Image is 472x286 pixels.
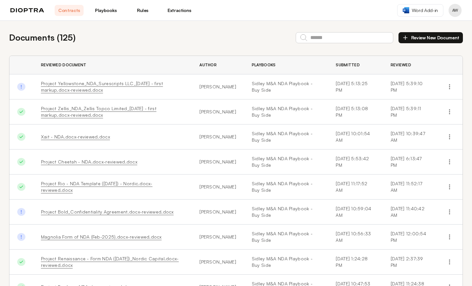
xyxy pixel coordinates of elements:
[328,175,383,200] td: [DATE] 11:17:52 AM
[397,4,443,17] a: Word Add-in
[192,250,244,275] td: [PERSON_NAME]
[192,149,244,175] td: [PERSON_NAME]
[252,255,320,268] a: Sidley M&A NDA Playbook - Buy Side
[412,7,438,14] span: Word Add-in
[192,124,244,149] td: [PERSON_NAME]
[41,159,137,164] a: Project Cheetah - NDA.docx-reviewed.docx
[328,200,383,225] td: [DATE] 10:59:04 AM
[17,108,25,116] img: Done
[33,56,192,74] th: Reviewed Document
[244,56,328,74] th: Playbooks
[398,32,463,43] button: Review New Document
[328,74,383,99] td: [DATE] 5:13:25 PM
[17,208,25,216] img: Done
[403,7,409,13] img: word
[128,5,157,16] a: Rules
[383,149,437,175] td: [DATE] 6:13:47 PM
[9,31,75,44] h2: Documents ( 125 )
[383,56,437,74] th: Reviewed
[192,175,244,200] td: [PERSON_NAME]
[383,200,437,225] td: [DATE] 11:40:42 AM
[41,209,174,214] a: Project Bold_Confidentiality Agreement.docx-reviewed.docx
[192,56,244,74] th: Author
[328,225,383,250] td: [DATE] 10:56:33 AM
[328,99,383,124] td: [DATE] 5:13:08 PM
[192,225,244,250] td: [PERSON_NAME]
[383,250,437,275] td: [DATE] 2:37:39 PM
[328,56,383,74] th: Submitted
[17,133,25,141] img: Done
[55,5,84,16] a: Contracts
[91,5,120,16] a: Playbooks
[252,105,320,118] a: Sidley M&A NDA Playbook - Buy Side
[41,256,179,268] a: Project Renaissance - Form NDA ([DATE])_Nordic Capital.docx-reviewed.docx
[165,5,194,16] a: Extractions
[328,124,383,149] td: [DATE] 10:01:54 AM
[328,250,383,275] td: [DATE] 1:24:28 PM
[17,158,25,166] img: Done
[328,149,383,175] td: [DATE] 5:53:42 PM
[192,99,244,124] td: [PERSON_NAME]
[252,180,320,193] a: Sidley M&A NDA Playbook - Buy Side
[252,80,320,93] a: Sidley M&A NDA Playbook - Buy Side
[10,8,44,13] img: logo
[17,83,25,91] img: Done
[383,124,437,149] td: [DATE] 10:39:47 AM
[41,234,162,240] a: Magnolia Form of NDA (Feb-2025).docx-reviewed.docx
[41,106,156,118] a: Project Zellis_NDA_Zellis Topco Limited_[DATE] - first markup.docx-reviewed.docx
[252,230,320,243] a: Sidley M&A NDA Playbook - Buy Side
[192,200,244,225] td: [PERSON_NAME]
[41,181,153,193] a: Project Rio - NDA Template ([DATE]) - Nordic.docx-reviewed.docx
[41,134,110,139] a: Xait - NDA.docx-reviewed.docx
[17,183,25,191] img: Done
[383,74,437,99] td: [DATE] 5:39:10 PM
[17,258,25,266] img: Done
[383,225,437,250] td: [DATE] 12:00:54 PM
[383,99,437,124] td: [DATE] 5:39:11 PM
[41,81,163,93] a: Project Yellowstone_NDA_Surescripts LLC_[DATE] - first markup.docx-reviewed.docx
[252,155,320,168] a: Sidley M&A NDA Playbook - Buy Side
[383,175,437,200] td: [DATE] 11:52:17 AM
[252,130,320,143] a: Sidley M&A NDA Playbook - Buy Side
[17,233,25,241] img: Done
[192,74,244,99] td: [PERSON_NAME]
[449,4,462,17] button: Profile menu
[252,205,320,218] a: Sidley M&A NDA Playbook - Buy Side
